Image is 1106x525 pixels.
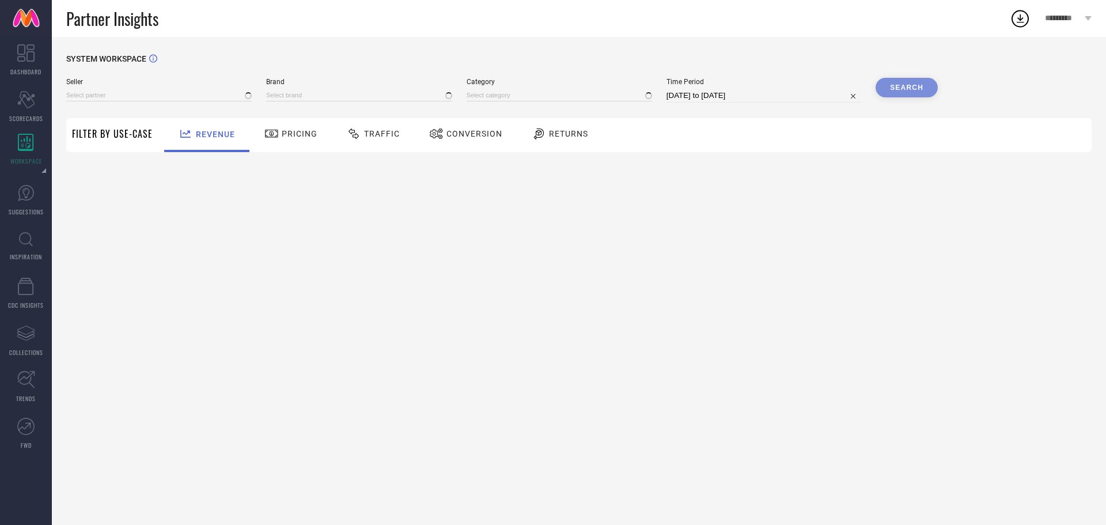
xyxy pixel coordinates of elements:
div: Open download list [1010,8,1031,29]
input: Select category [467,89,652,101]
span: SUGGESTIONS [9,207,44,216]
span: Time Period [666,78,861,86]
input: Select partner [66,89,252,101]
span: Revenue [196,130,235,139]
input: Select time period [666,89,861,103]
span: SYSTEM WORKSPACE [66,54,146,63]
input: Select brand [266,89,452,101]
span: FWD [21,441,32,450]
span: DASHBOARD [10,67,41,76]
span: Category [467,78,652,86]
span: Conversion [446,129,502,138]
span: Traffic [364,129,400,138]
span: Partner Insights [66,7,158,31]
span: Pricing [282,129,317,138]
span: WORKSPACE [10,157,42,165]
span: Returns [549,129,588,138]
span: COLLECTIONS [9,348,43,357]
span: INSPIRATION [10,252,42,261]
span: Seller [66,78,252,86]
span: SCORECARDS [9,114,43,123]
span: Filter By Use-Case [72,127,153,141]
span: CDC INSIGHTS [8,301,44,309]
span: TRENDS [16,394,36,403]
span: Brand [266,78,452,86]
